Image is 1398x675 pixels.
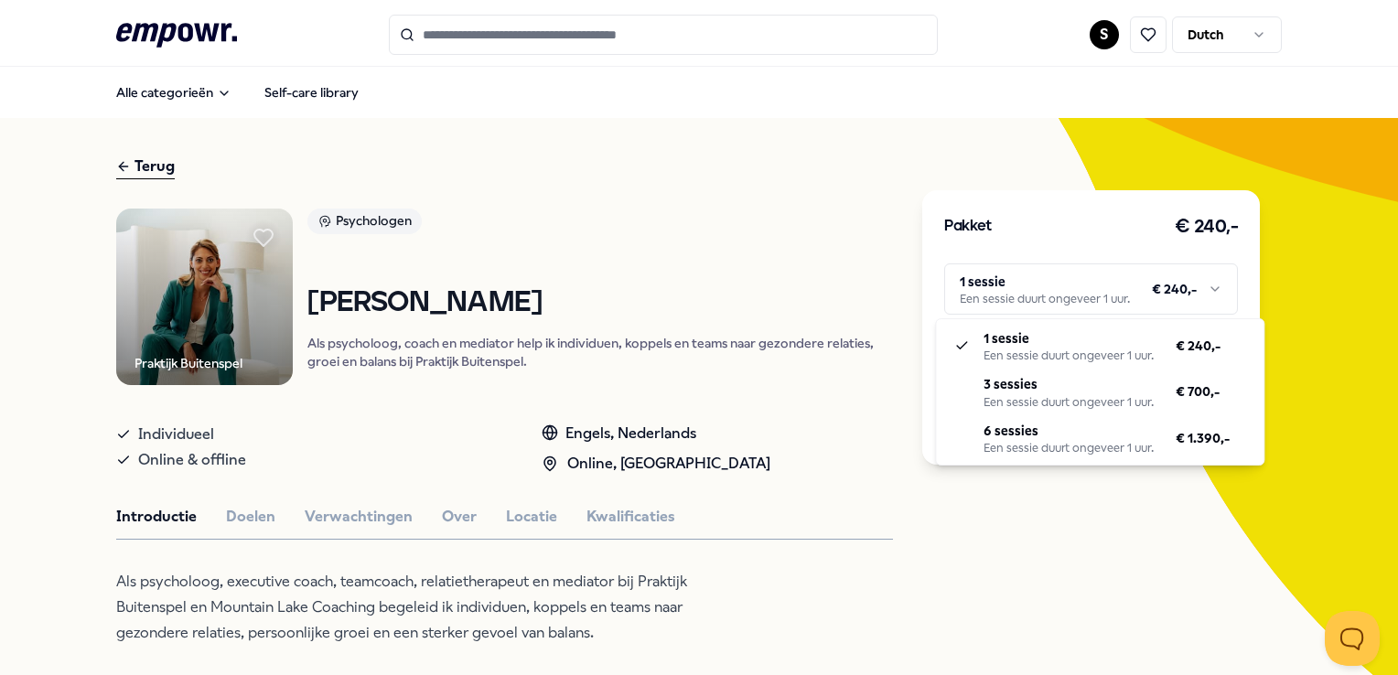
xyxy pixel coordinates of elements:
[1176,428,1230,448] span: € 1.390,-
[984,395,1154,410] div: Een sessie duurt ongeveer 1 uur.
[984,348,1154,363] div: Een sessie duurt ongeveer 1 uur.
[984,374,1154,394] p: 3 sessies
[984,421,1154,441] p: 6 sessies
[984,441,1154,455] div: Een sessie duurt ongeveer 1 uur.
[1176,381,1220,402] span: € 700,-
[984,328,1154,348] p: 1 sessie
[1176,336,1221,356] span: € 240,-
